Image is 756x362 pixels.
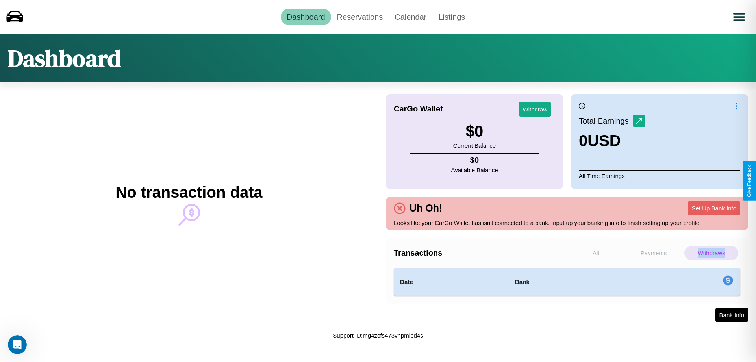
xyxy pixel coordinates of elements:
[747,165,752,197] div: Give Feedback
[451,156,498,165] h4: $ 0
[451,165,498,175] p: Available Balance
[627,246,681,260] p: Payments
[333,330,423,341] p: Support ID: mg4zcfs473vhpmlpd4s
[684,246,738,260] p: Withdraws
[715,308,748,322] button: Bank Info
[394,268,740,296] table: simple table
[579,114,633,128] p: Total Earnings
[8,42,121,74] h1: Dashboard
[406,202,446,214] h4: Uh Oh!
[515,277,624,287] h4: Bank
[115,184,262,201] h2: No transaction data
[728,6,750,28] button: Open menu
[281,9,331,25] a: Dashboard
[394,217,740,228] p: Looks like your CarGo Wallet has isn't connected to a bank. Input up your banking info to finish ...
[453,140,496,151] p: Current Balance
[579,132,645,150] h3: 0 USD
[579,170,740,181] p: All Time Earnings
[569,246,623,260] p: All
[519,102,551,117] button: Withdraw
[331,9,389,25] a: Reservations
[432,9,471,25] a: Listings
[8,335,27,354] iframe: Intercom live chat
[394,104,443,113] h4: CarGo Wallet
[394,249,567,258] h4: Transactions
[453,123,496,140] h3: $ 0
[688,201,740,215] button: Set Up Bank Info
[400,277,502,287] h4: Date
[389,9,432,25] a: Calendar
